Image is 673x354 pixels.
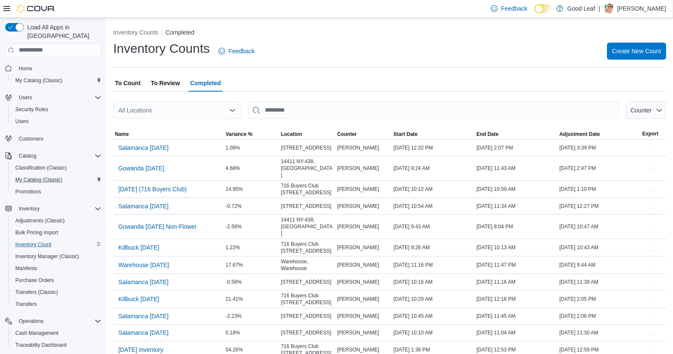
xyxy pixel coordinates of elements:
[115,131,129,138] span: Name
[15,229,58,236] span: Bulk Pricing Import
[392,260,475,270] div: [DATE] 11:16 PM
[224,184,279,194] div: 14.95%
[12,239,55,250] a: Inventory Count
[558,184,641,194] div: [DATE] 1:10 PM
[12,275,101,285] span: Purchase Orders
[118,312,169,320] span: Salamanca [DATE]
[15,316,101,326] span: Operations
[115,220,200,233] button: Gowanda [DATE] Non-Flower
[19,205,40,212] span: Inventory
[12,104,52,115] a: Security Roles
[15,301,37,308] span: Transfers
[118,185,187,193] span: [DATE] (716 Buyers Club)
[15,289,58,296] span: Transfers (Classic)
[337,346,379,353] span: [PERSON_NAME]
[224,143,279,153] div: 1.08%
[19,318,44,325] span: Operations
[215,43,258,60] a: Feedback
[15,133,101,144] span: Customers
[2,62,105,75] button: Home
[475,129,558,139] button: End Date
[115,183,190,196] button: [DATE] (716 Buyers Club)
[12,263,40,273] a: Manifests
[392,163,475,173] div: [DATE] 9:24 AM
[115,259,172,271] button: Warehouse [DATE]
[279,215,335,239] div: 14411 NY-438, [GEOGRAPHIC_DATA]
[9,327,105,339] button: Cash Management
[2,132,105,145] button: Customers
[9,274,105,286] button: Purchase Orders
[15,316,47,326] button: Operations
[337,165,379,172] span: [PERSON_NAME]
[392,311,475,321] div: [DATE] 10:45 AM
[118,243,159,252] span: Killbuck [DATE]
[12,263,101,273] span: Manifests
[19,65,32,72] span: Home
[15,77,63,84] span: My Catalog (Classic)
[19,94,32,101] span: Users
[115,75,140,92] span: To Count
[15,134,47,144] a: Customers
[115,310,172,322] button: Salamanca [DATE]
[337,223,379,230] span: [PERSON_NAME]
[279,291,335,308] div: 716 Buyers Club [STREET_ADDRESS]
[9,239,105,250] button: Inventory Count
[15,265,37,272] span: Manifests
[475,143,558,153] div: [DATE] 2:07 PM
[12,187,45,197] a: Promotions
[15,92,35,103] button: Users
[475,294,558,304] div: [DATE] 12:18 PM
[12,227,101,238] span: Bulk Pricing Import
[607,43,666,60] button: Create New Count
[392,277,475,287] div: [DATE] 10:16 AM
[558,201,641,211] div: [DATE] 12:27 PM
[15,188,41,195] span: Promotions
[12,287,61,297] a: Transfers (Classic)
[279,311,335,321] div: [STREET_ADDRESS]
[15,253,79,260] span: Inventory Manager (Classic)
[2,203,105,215] button: Inventory
[476,131,498,138] span: End Date
[337,244,379,251] span: [PERSON_NAME]
[12,328,101,338] span: Cash Management
[9,174,105,186] button: My Catalog (Classic)
[229,47,255,55] span: Feedback
[224,294,279,304] div: 21.41%
[2,92,105,104] button: Users
[392,294,475,304] div: [DATE] 10:29 AM
[337,131,357,138] span: Counter
[224,201,279,211] div: -0.72%
[337,296,379,302] span: [PERSON_NAME]
[337,279,379,285] span: [PERSON_NAME]
[19,153,36,159] span: Catalog
[558,163,641,173] div: [DATE] 2:47 PM
[113,129,224,139] button: Name
[12,75,66,86] a: My Catalog (Classic)
[12,175,101,185] span: My Catalog (Classic)
[12,216,101,226] span: Adjustments (Classic)
[12,75,101,86] span: My Catalog (Classic)
[559,131,600,138] span: Adjustment Date
[9,115,105,127] button: Users
[12,163,70,173] a: Classification (Classic)
[12,275,57,285] a: Purchase Orders
[115,200,172,213] button: Salamanca [DATE]
[115,293,163,305] button: Killbuck [DATE]
[12,328,62,338] a: Cash Management
[190,75,221,92] span: Completed
[118,328,169,337] span: Salamanca [DATE]
[281,131,302,138] span: Location
[12,251,83,262] a: Inventory Manager (Classic)
[15,277,54,284] span: Purchase Orders
[475,201,558,211] div: [DATE] 11:34 AM
[475,184,558,194] div: [DATE] 10:59 AM
[115,162,168,175] button: Gowanda [DATE]
[475,242,558,253] div: [DATE] 10:13 AM
[558,311,641,321] div: [DATE] 2:06 PM
[2,315,105,327] button: Operations
[9,104,105,115] button: Security Roles
[630,107,652,114] span: Counter
[337,313,379,319] span: [PERSON_NAME]
[166,29,195,36] button: Completed
[337,186,379,193] span: [PERSON_NAME]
